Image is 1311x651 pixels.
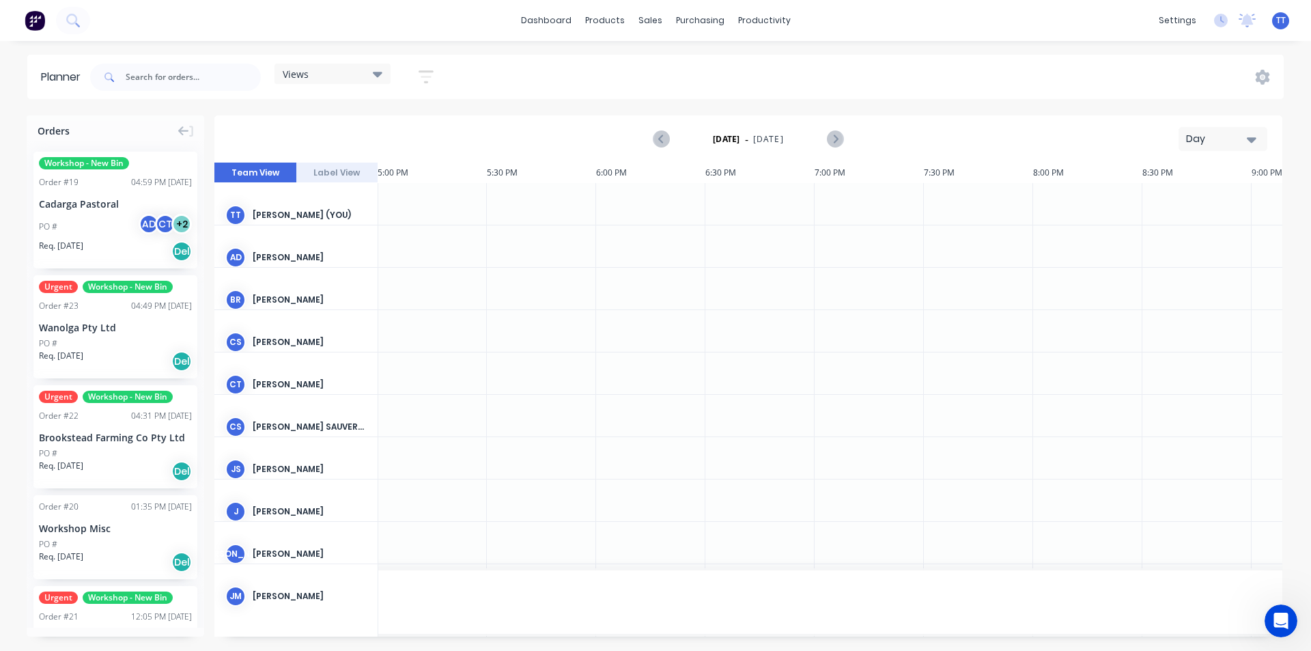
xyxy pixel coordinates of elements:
span: [DATE] [753,133,784,146]
div: Order # 23 [39,300,79,312]
div: 6:30 PM [705,163,815,183]
div: Del [171,351,192,372]
span: Workshop - New Bin [83,281,173,293]
div: purchasing [669,10,731,31]
div: PO # [39,221,57,233]
div: 6:00 PM [596,163,705,183]
span: Urgent [39,391,78,403]
div: 5:30 PM [487,163,596,183]
div: 7:30 PM [924,163,1033,183]
span: TT [1276,14,1286,27]
span: Req. [DATE] [39,240,83,252]
input: Search for orders... [126,64,261,91]
div: productivity [731,10,798,31]
div: + 2 [171,214,192,234]
div: CT [225,374,246,395]
div: [PERSON_NAME] [253,463,367,475]
span: Workshop - New Bin [83,391,173,403]
span: Workshop - New Bin [83,592,173,604]
div: Del [171,461,192,482]
div: [PERSON_NAME] [253,378,367,391]
span: Req. [DATE] [39,460,83,472]
div: 7:00 PM [815,163,924,183]
span: Req. [DATE] [39,350,83,362]
div: Order # 22 [39,410,79,422]
div: PO # [39,337,57,350]
button: Previous page [654,130,670,148]
span: Orders [38,124,70,138]
div: PO # [39,538,57,551]
div: 8:30 PM [1142,163,1252,183]
div: Cadarga Pastoral [39,197,192,211]
button: Team View [214,163,296,183]
strong: [DATE] [713,133,740,146]
div: AD [225,247,246,268]
div: CT [155,214,175,234]
div: [PERSON_NAME] [253,505,367,518]
span: - [745,131,748,148]
span: Views [283,67,309,81]
div: settings [1152,10,1203,31]
div: CS [225,332,246,352]
div: Order # 20 [39,501,79,513]
div: Day [1186,132,1249,146]
div: CS [225,417,246,437]
div: PO # [39,447,57,460]
div: products [578,10,632,31]
span: Workshop - New Bin [39,157,129,169]
button: Label View [296,163,378,183]
div: AD [139,214,159,234]
div: Wanolga Pty Ltd [39,320,192,335]
div: [PERSON_NAME] (You) [253,209,367,221]
a: dashboard [514,10,578,31]
div: 01:35 PM [DATE] [131,501,192,513]
div: Planner [41,69,87,85]
div: [PERSON_NAME] [253,548,367,560]
div: JM [225,586,246,607]
span: Urgent [39,592,78,604]
div: 12:05 PM [DATE] [131,611,192,623]
div: JS [225,459,246,480]
button: Next page [827,130,843,148]
div: 04:59 PM [DATE] [131,176,192,189]
div: [PERSON_NAME] [253,336,367,348]
div: Brookstead Farming Co Pty Ltd [39,430,192,445]
div: sales [632,10,669,31]
div: 04:49 PM [DATE] [131,300,192,312]
div: 8:00 PM [1033,163,1142,183]
div: TT [225,205,246,225]
iframe: Intercom live chat [1265,605,1297,637]
span: Urgent [39,281,78,293]
div: J [225,501,246,522]
div: [PERSON_NAME] [253,294,367,306]
div: [PERSON_NAME] [253,590,367,602]
div: Workshop Misc [39,521,192,536]
div: [PERSON_NAME] [253,251,367,264]
div: Order # 21 [39,611,79,623]
div: [PERSON_NAME] Sauverain [253,421,367,433]
img: Factory [25,10,45,31]
div: 5:00 PM [378,163,487,183]
div: Order # 19 [39,176,79,189]
div: 04:31 PM [DATE] [131,410,192,422]
div: BR [225,290,246,310]
span: Req. [DATE] [39,551,83,563]
div: [PERSON_NAME] [225,544,246,564]
button: Day [1179,127,1267,151]
div: Del [171,241,192,262]
div: Del [171,552,192,572]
